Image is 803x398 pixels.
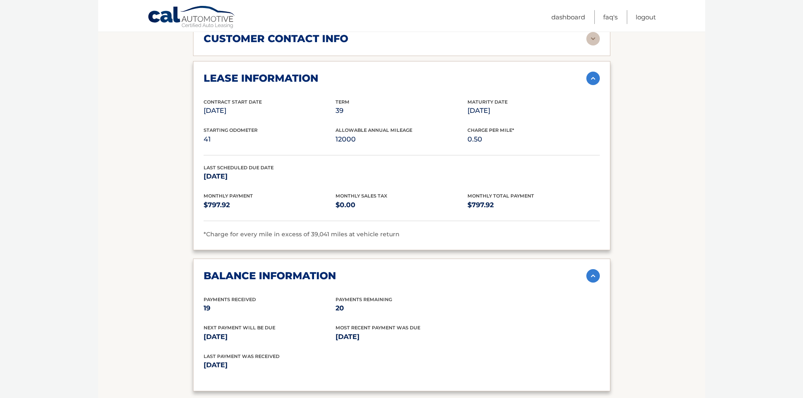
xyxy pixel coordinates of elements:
[336,193,387,199] span: Monthly Sales Tax
[336,296,392,302] span: Payments Remaining
[336,105,467,117] p: 39
[336,325,420,331] span: Most Recent Payment Was Due
[467,127,514,133] span: Charge Per Mile*
[467,105,599,117] p: [DATE]
[586,72,600,85] img: accordion-active.svg
[336,331,467,343] p: [DATE]
[204,270,336,282] h2: balance information
[204,296,256,302] span: Payments Received
[336,127,412,133] span: Allowable Annual Mileage
[204,105,336,117] p: [DATE]
[204,302,336,314] p: 19
[603,10,618,24] a: FAQ's
[204,359,402,371] p: [DATE]
[204,32,348,45] h2: customer contact info
[336,199,467,211] p: $0.00
[467,99,508,105] span: Maturity Date
[204,193,253,199] span: Monthly Payment
[586,269,600,283] img: accordion-active.svg
[551,10,585,24] a: Dashboard
[467,199,599,211] p: $797.92
[148,5,236,30] a: Cal Automotive
[204,99,262,105] span: Contract Start Date
[204,134,336,145] p: 41
[204,165,274,171] span: Last Scheduled Due Date
[204,331,336,343] p: [DATE]
[336,302,467,314] p: 20
[636,10,656,24] a: Logout
[204,72,318,85] h2: lease information
[586,32,600,45] img: accordion-rest.svg
[467,134,599,145] p: 0.50
[336,99,349,105] span: Term
[467,193,534,199] span: Monthly Total Payment
[204,199,336,211] p: $797.92
[204,325,275,331] span: Next Payment will be due
[204,171,336,182] p: [DATE]
[204,230,400,238] span: *Charge for every mile in excess of 39,041 miles at vehicle return
[204,353,279,359] span: Last Payment was received
[204,127,258,133] span: Starting Odometer
[336,134,467,145] p: 12000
